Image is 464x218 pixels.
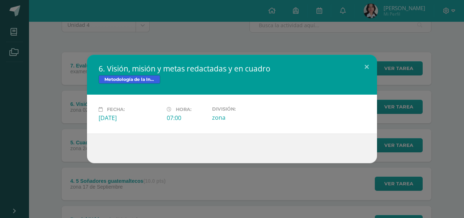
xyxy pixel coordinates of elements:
div: [DATE] [99,114,161,122]
label: División: [212,106,274,112]
h2: 6. Visión, misión y metas redactadas y en cuadro [99,63,365,74]
span: Hora: [176,107,191,112]
button: Close (Esc) [356,55,377,79]
span: Metodología de la Investigación [99,75,160,84]
div: 07:00 [167,114,206,122]
span: Fecha: [107,107,125,112]
div: zona [212,114,274,122]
